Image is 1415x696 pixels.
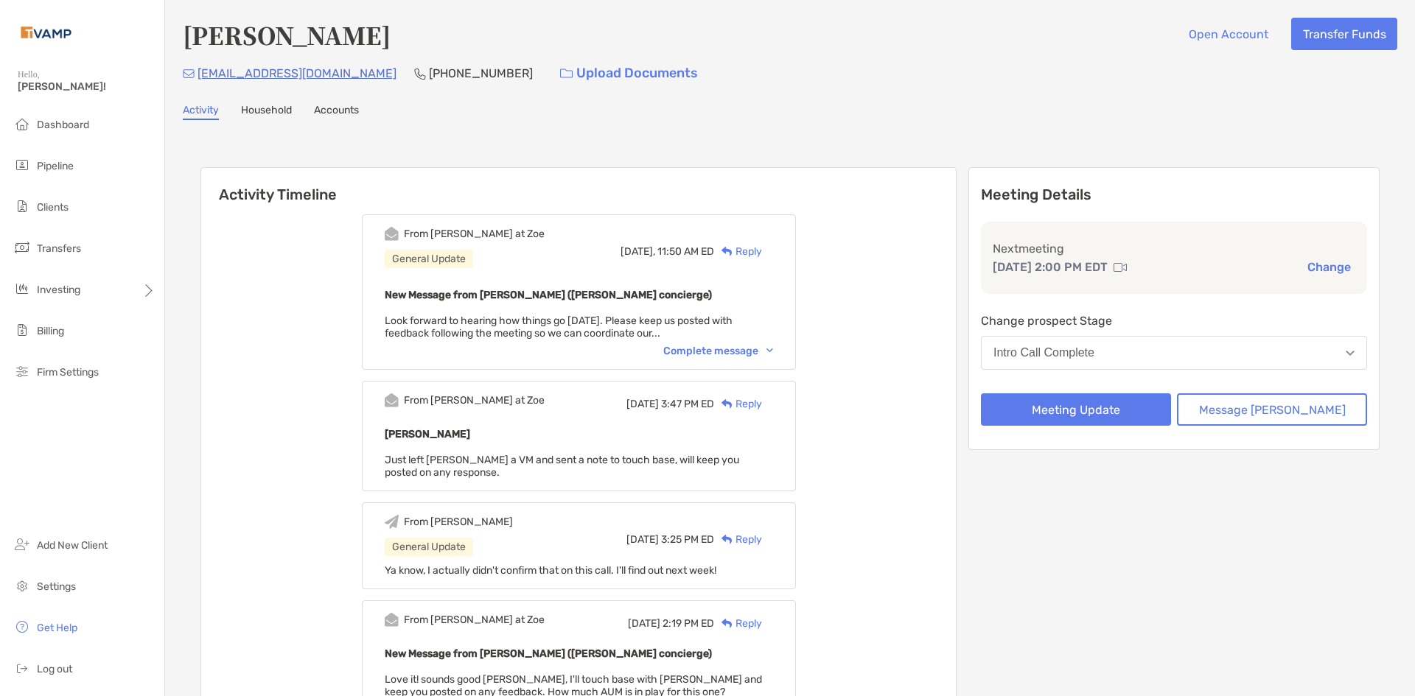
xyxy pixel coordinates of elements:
[1177,393,1367,426] button: Message [PERSON_NAME]
[766,348,773,353] img: Chevron icon
[404,228,545,240] div: From [PERSON_NAME] at Zoe
[714,532,762,547] div: Reply
[18,80,156,93] span: [PERSON_NAME]!
[714,616,762,631] div: Reply
[385,289,712,301] b: New Message from [PERSON_NAME] ([PERSON_NAME] concierge)
[1346,351,1355,356] img: Open dropdown arrow
[37,160,74,172] span: Pipeline
[722,399,733,409] img: Reply icon
[37,539,108,552] span: Add New Client
[981,312,1367,330] p: Change prospect Stage
[385,647,712,660] b: New Message from [PERSON_NAME] ([PERSON_NAME] concierge)
[1291,18,1397,50] button: Transfer Funds
[385,227,399,241] img: Event icon
[626,533,659,546] span: [DATE]
[37,663,72,675] span: Log out
[13,156,31,174] img: pipeline icon
[13,659,31,677] img: logout icon
[993,346,1094,359] div: Intro Call Complete
[13,577,31,594] img: settings icon
[722,535,733,544] img: Reply icon
[385,515,399,529] img: Event icon
[1114,261,1127,273] img: communication type
[722,619,733,628] img: Reply icon
[657,245,714,258] span: 11:50 AM ED
[13,280,31,298] img: investing icon
[385,393,399,407] img: Event icon
[714,244,762,259] div: Reply
[37,201,69,214] span: Clients
[385,314,733,340] span: Look forward to hearing how things go [DATE]. Please keep us posted with feedback following the m...
[37,284,80,296] span: Investing
[981,336,1367,370] button: Intro Call Complete
[241,104,292,120] a: Household
[13,197,31,215] img: clients icon
[37,119,89,131] span: Dashboard
[13,239,31,256] img: transfers icon
[404,394,545,407] div: From [PERSON_NAME] at Zoe
[13,535,31,553] img: add_new_client icon
[993,258,1108,276] p: [DATE] 2:00 PM EDT
[1303,259,1355,275] button: Change
[621,245,655,258] span: [DATE],
[560,68,573,79] img: button icon
[37,580,76,593] span: Settings
[385,613,399,627] img: Event icon
[198,64,396,82] p: [EMAIL_ADDRESS][DOMAIN_NAME]
[981,186,1367,204] p: Meeting Details
[628,617,660,630] span: [DATE]
[13,618,31,636] img: get-help icon
[722,247,733,256] img: Reply icon
[183,18,391,52] h4: [PERSON_NAME]
[183,69,195,78] img: Email Icon
[429,64,533,82] p: [PHONE_NUMBER]
[201,168,956,203] h6: Activity Timeline
[404,614,545,626] div: From [PERSON_NAME] at Zoe
[661,398,714,410] span: 3:47 PM ED
[37,622,77,634] span: Get Help
[1177,18,1279,50] button: Open Account
[663,345,773,357] div: Complete message
[993,239,1355,258] p: Next meeting
[385,538,473,556] div: General Update
[18,6,74,59] img: Zoe Logo
[626,398,659,410] span: [DATE]
[13,362,31,380] img: firm-settings icon
[714,396,762,412] div: Reply
[385,564,716,577] span: Ya know, I actually didn't confirm that on this call. I'll find out next week!
[183,104,219,120] a: Activity
[981,393,1171,426] button: Meeting Update
[663,617,714,630] span: 2:19 PM ED
[37,325,64,337] span: Billing
[404,516,513,528] div: From [PERSON_NAME]
[551,57,707,89] a: Upload Documents
[385,250,473,268] div: General Update
[314,104,359,120] a: Accounts
[13,115,31,133] img: dashboard icon
[661,533,714,546] span: 3:25 PM ED
[385,454,739,479] span: Just left [PERSON_NAME] a VM and sent a note to touch base, will keep you posted on any response.
[414,68,426,80] img: Phone Icon
[37,366,99,379] span: Firm Settings
[13,321,31,339] img: billing icon
[385,428,470,440] b: [PERSON_NAME]
[37,242,81,255] span: Transfers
